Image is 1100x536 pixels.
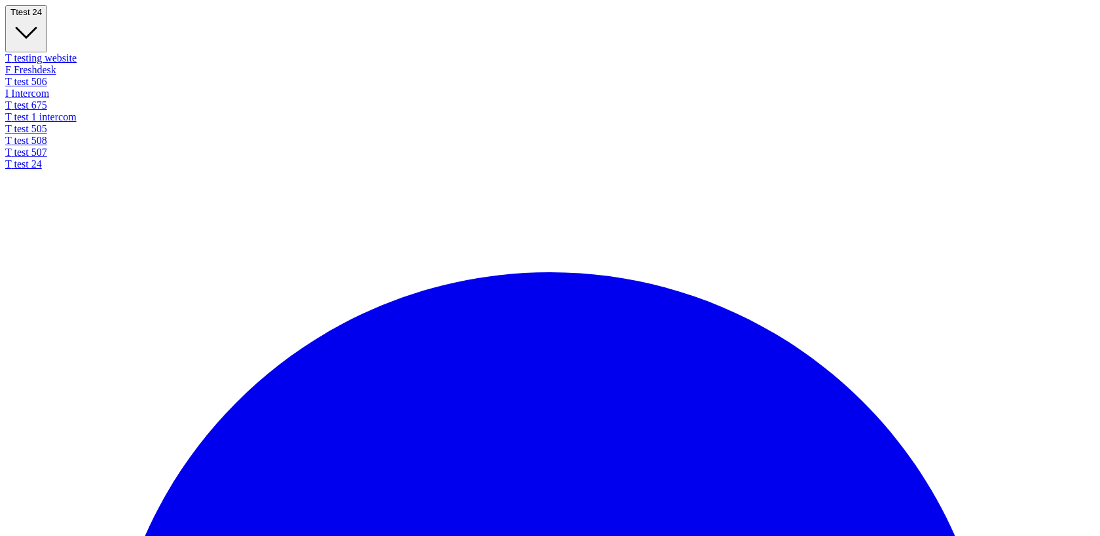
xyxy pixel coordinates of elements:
span: T [5,99,11,111]
span: T [5,123,11,134]
span: test 24 [16,7,42,17]
div: Freshdesk [5,64,1095,76]
span: T [5,158,11,170]
span: I [5,88,9,99]
span: T [5,147,11,158]
span: F [5,64,11,75]
div: test 675 [5,99,1095,111]
div: test 506 [5,76,1095,88]
span: T [5,52,11,63]
div: test 505 [5,123,1095,135]
span: T [5,76,11,87]
div: test 1 intercom [5,111,1095,123]
button: Ttest 24 [5,5,47,52]
div: testing website [5,52,1095,64]
div: test 507 [5,147,1095,158]
span: T [5,111,11,122]
span: T [5,135,11,146]
div: Intercom [5,88,1095,99]
div: test 508 [5,135,1095,147]
div: test 24 [5,158,1095,170]
span: T [10,7,16,17]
